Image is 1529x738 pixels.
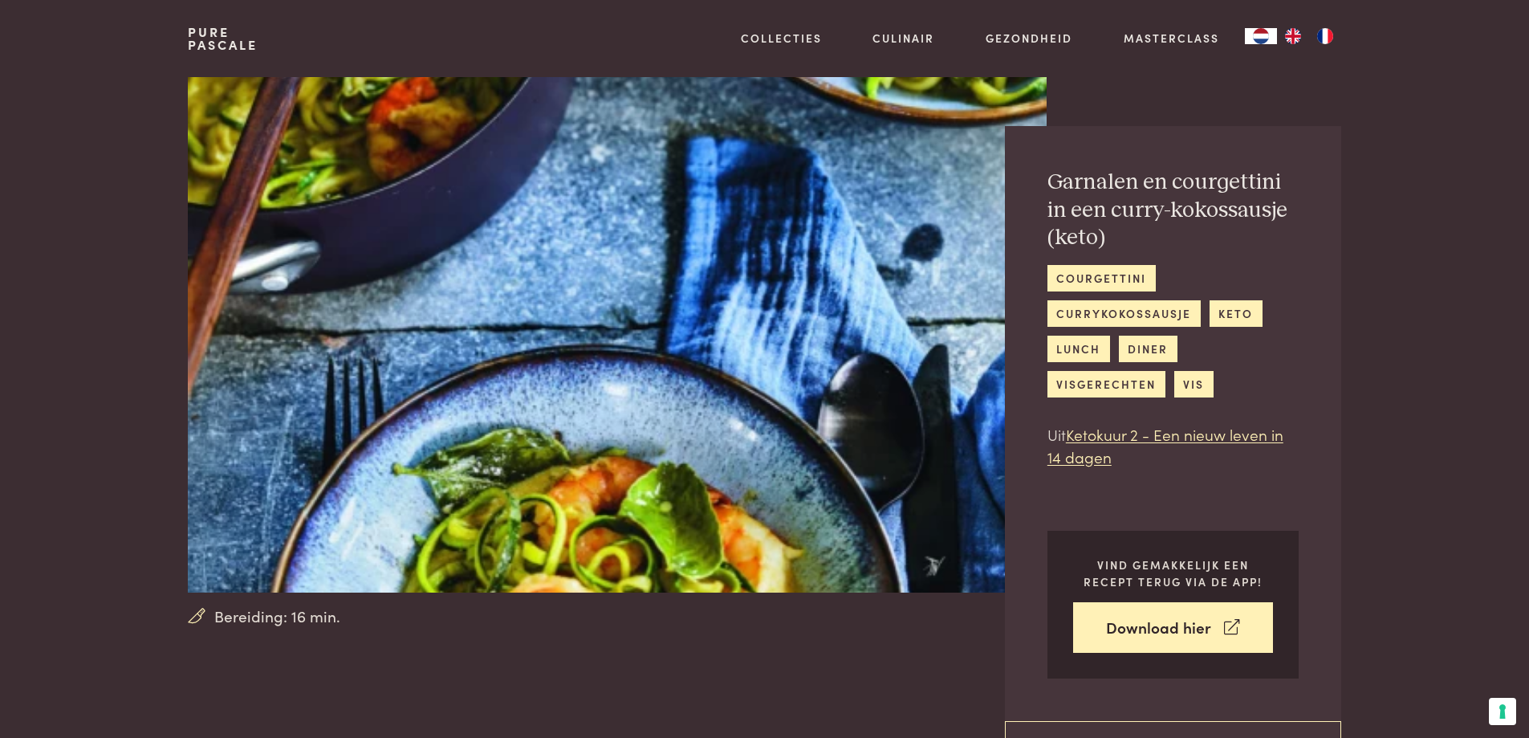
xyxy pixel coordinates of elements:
a: Ketokuur 2 - Een nieuw leven in 14 dagen [1047,423,1283,468]
p: Vind gemakkelijk een recept terug via de app! [1073,557,1273,589]
a: Culinair [872,30,934,47]
a: Gezondheid [986,30,1072,47]
ul: Language list [1277,28,1341,44]
a: keto [1210,300,1263,327]
a: visgerechten [1047,371,1165,398]
a: NL [1245,28,1277,44]
span: Bereiding: 16 min. [214,605,340,628]
p: Uit [1047,423,1299,469]
a: vis [1174,371,1214,398]
a: currykokossausje [1047,300,1201,327]
img: Garnalen en courgettini in een curry-kokossausje (keto) [188,77,1046,593]
a: Download hier [1073,602,1273,653]
a: lunch [1047,336,1110,362]
a: Masterclass [1124,30,1219,47]
a: Collecties [741,30,822,47]
a: FR [1309,28,1341,44]
div: Language [1245,28,1277,44]
button: Uw voorkeuren voor toestemming voor trackingtechnologieën [1489,698,1516,725]
aside: Language selected: Nederlands [1245,28,1341,44]
h2: Garnalen en courgettini in een curry-kokossausje (keto) [1047,169,1299,252]
a: EN [1277,28,1309,44]
a: PurePascale [188,26,258,51]
a: diner [1119,336,1177,362]
a: courgettini [1047,265,1156,292]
